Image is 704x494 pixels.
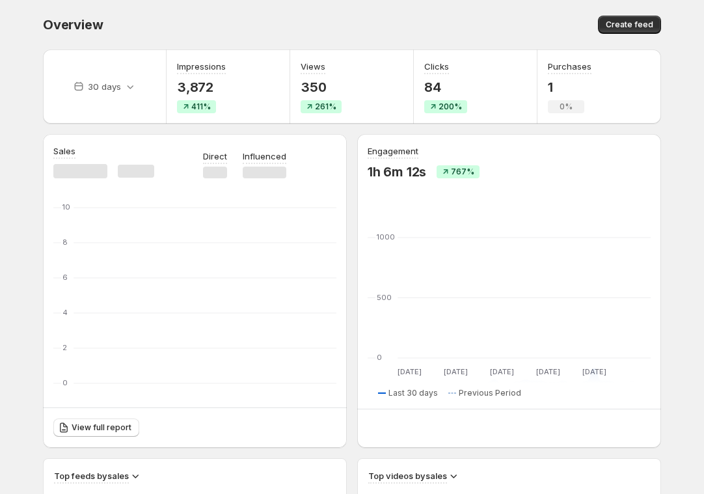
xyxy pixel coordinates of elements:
[88,80,121,93] p: 30 days
[377,232,395,241] text: 1000
[177,79,226,95] p: 3,872
[398,367,422,376] text: [DATE]
[72,422,131,433] span: View full report
[43,17,103,33] span: Overview
[368,469,447,482] h3: Top videos by sales
[62,202,70,212] text: 10
[548,79,591,95] p: 1
[444,367,468,376] text: [DATE]
[315,102,336,112] span: 261%
[424,60,449,73] h3: Clicks
[62,273,68,282] text: 6
[177,60,226,73] h3: Impressions
[301,79,342,95] p: 350
[62,238,68,247] text: 8
[203,150,227,163] p: Direct
[377,353,382,362] text: 0
[582,367,606,376] text: [DATE]
[424,79,467,95] p: 84
[191,102,211,112] span: 411%
[368,164,426,180] p: 1h 6m 12s
[439,102,462,112] span: 200%
[301,60,325,73] h3: Views
[388,388,438,398] span: Last 30 days
[54,469,129,482] h3: Top feeds by sales
[62,343,67,352] text: 2
[548,60,591,73] h3: Purchases
[368,144,418,158] h3: Engagement
[451,167,474,177] span: 767%
[377,293,392,302] text: 500
[606,20,653,30] span: Create feed
[243,150,286,163] p: Influenced
[598,16,661,34] button: Create feed
[490,367,514,376] text: [DATE]
[62,308,68,317] text: 4
[536,367,560,376] text: [DATE]
[53,144,75,158] h3: Sales
[459,388,521,398] span: Previous Period
[560,102,573,112] span: 0%
[62,378,68,387] text: 0
[53,419,139,437] a: View full report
